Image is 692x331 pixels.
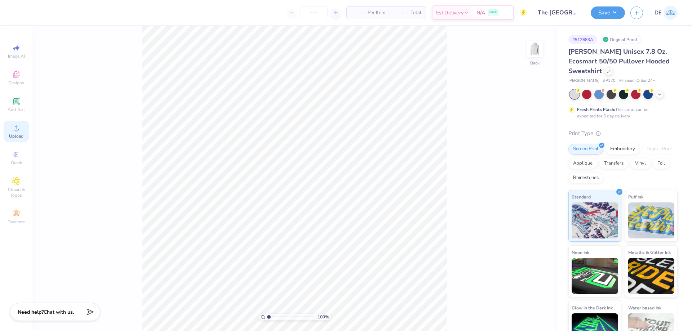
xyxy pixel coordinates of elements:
div: Applique [568,158,597,169]
div: # 512683A [568,35,597,44]
div: Foil [653,158,670,169]
span: DE [655,9,662,17]
img: Neon Ink [572,258,618,294]
span: 100 % [318,314,329,320]
div: Embroidery [605,144,640,155]
span: Image AI [8,53,25,59]
span: [PERSON_NAME] Unisex 7.8 Oz. Ecosmart 50/50 Pullover Hooded Sweatshirt [568,47,670,75]
span: – – [351,9,365,17]
input: – – [300,6,328,19]
div: Vinyl [630,158,651,169]
span: Water based Ink [628,304,661,312]
span: FREE [489,10,497,15]
img: Back [528,42,542,56]
a: DE [655,6,678,20]
span: [PERSON_NAME] [568,78,599,84]
span: Total [411,9,421,17]
strong: Fresh Prints Flash: [577,107,615,112]
div: Print Type [568,129,678,138]
div: Original Proof [601,35,641,44]
img: Metallic & Glitter Ink [628,258,675,294]
span: Designs [8,80,24,86]
span: Add Text [8,107,25,112]
span: Glow in the Dark Ink [572,304,613,312]
span: – – [394,9,408,17]
span: Clipart & logos [4,187,29,198]
div: Digital Print [642,144,677,155]
span: Decorate [8,219,25,225]
span: Neon Ink [572,249,589,256]
span: Metallic & Glitter Ink [628,249,671,256]
span: Est. Delivery [436,9,463,17]
div: Rhinestones [568,173,603,183]
div: This color can be expedited for 5 day delivery. [577,106,666,119]
img: Puff Ink [628,202,675,238]
div: Screen Print [568,144,603,155]
div: Transfers [599,158,628,169]
img: Standard [572,202,618,238]
span: Greek [11,160,22,166]
button: Save [591,6,625,19]
span: Upload [9,133,23,139]
div: Back [530,60,540,66]
span: # P170 [603,78,616,84]
input: Untitled Design [532,5,585,20]
span: N/A [476,9,485,17]
strong: Need help? [18,309,44,316]
span: Standard [572,193,591,201]
img: Djian Evardoni [664,6,678,20]
span: Chat with us. [44,309,74,316]
span: Per Item [368,9,385,17]
span: Minimum Order: 24 + [619,78,655,84]
span: Puff Ink [628,193,643,201]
